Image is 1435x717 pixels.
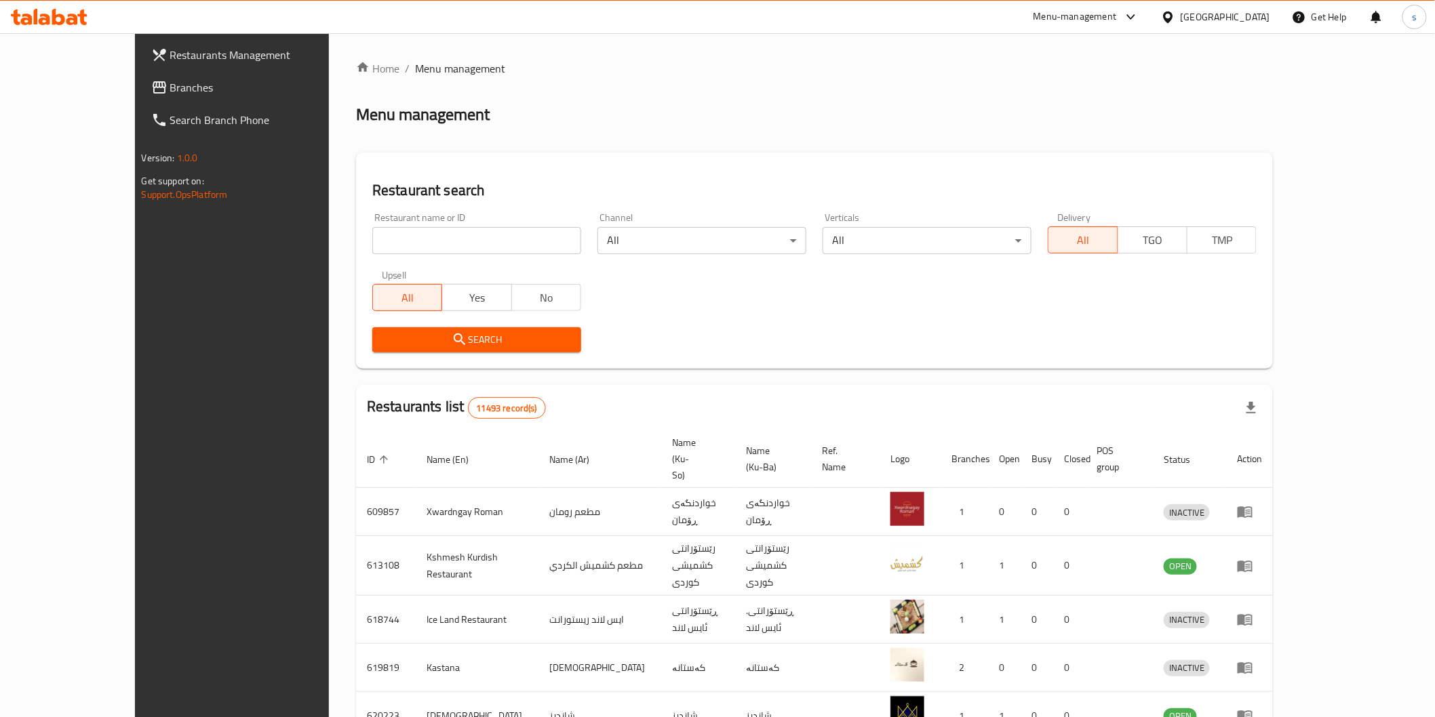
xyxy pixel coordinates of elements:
[735,488,811,536] td: خواردنگەی ڕۆمان
[469,402,545,415] span: 11493 record(s)
[405,60,410,77] li: /
[1226,430,1273,488] th: Action
[170,112,363,128] span: Search Branch Phone
[1057,213,1091,222] label: Delivery
[468,397,546,419] div: Total records count
[941,536,988,596] td: 1
[177,149,198,167] span: 1.0.0
[1193,230,1251,250] span: TMP
[367,396,546,419] h2: Restaurants list
[1164,660,1210,676] span: INACTIVE
[661,644,735,692] td: کەستانە
[140,71,374,104] a: Branches
[1021,536,1053,596] td: 0
[1124,230,1182,250] span: TGO
[383,331,570,348] span: Search
[356,596,416,644] td: 618744
[1021,596,1053,644] td: 0
[378,288,437,308] span: All
[822,443,863,475] span: Ref. Name
[427,451,486,468] span: Name (En)
[1164,612,1210,628] div: INACTIVE
[549,451,607,468] span: Name (Ar)
[416,536,538,596] td: Kshmesh Kurdish Restaurant
[356,488,416,536] td: 609857
[1053,596,1086,644] td: 0
[372,327,581,352] button: Search
[372,284,442,311] button: All
[1164,558,1197,574] span: OPEN
[1181,9,1270,24] div: [GEOGRAPHIC_DATA]
[661,596,735,644] td: ڕێستۆرانتی ئایس لاند
[1237,611,1262,628] div: Menu
[538,644,661,692] td: [DEMOGRAPHIC_DATA]
[1164,505,1210,520] span: INACTIVE
[735,644,811,692] td: کەستانە
[735,596,811,644] td: .ڕێستۆرانتی ئایس لاند
[170,47,363,63] span: Restaurants Management
[988,644,1021,692] td: 0
[1237,659,1262,676] div: Menu
[1054,230,1112,250] span: All
[382,270,407,280] label: Upsell
[1034,9,1117,25] div: Menu-management
[356,536,416,596] td: 613108
[1053,536,1086,596] td: 0
[1053,644,1086,692] td: 0
[941,596,988,644] td: 1
[538,596,661,644] td: ايس لاند ريستورانت
[597,227,806,254] div: All
[416,644,538,692] td: Kastana
[356,104,490,125] h2: Menu management
[941,644,988,692] td: 2
[538,488,661,536] td: مطعم رومان
[890,600,924,634] img: Ice Land Restaurant
[517,288,576,308] span: No
[661,536,735,596] td: رێستۆرانتی کشمیشى كوردى
[415,60,505,77] span: Menu management
[416,596,538,644] td: Ice Land Restaurant
[988,430,1021,488] th: Open
[170,79,363,96] span: Branches
[1164,660,1210,676] div: INACTIVE
[1048,226,1118,253] button: All
[880,430,941,488] th: Logo
[142,172,204,190] span: Get support on:
[448,288,506,308] span: Yes
[1021,430,1053,488] th: Busy
[1164,612,1210,628] span: INACTIVE
[988,488,1021,536] td: 0
[1053,488,1086,536] td: 0
[672,434,719,483] span: Name (Ku-So)
[890,546,924,580] img: Kshmesh Kurdish Restaurant
[941,430,988,488] th: Branches
[735,536,811,596] td: رێستۆرانتی کشمیشى كوردى
[1097,443,1137,475] span: POS group
[823,227,1031,254] div: All
[142,149,175,167] span: Version:
[988,596,1021,644] td: 1
[142,186,228,203] a: Support.OpsPlatform
[1237,504,1262,520] div: Menu
[941,488,988,536] td: 1
[140,39,374,71] a: Restaurants Management
[1164,451,1208,468] span: Status
[1235,392,1267,424] div: Export file
[746,443,795,475] span: Name (Ku-Ba)
[1021,644,1053,692] td: 0
[372,180,1257,201] h2: Restaurant search
[367,451,393,468] span: ID
[988,536,1021,596] td: 1
[1053,430,1086,488] th: Closed
[890,648,924,682] img: Kastana
[1164,558,1197,575] div: OPEN
[511,284,581,311] button: No
[1187,226,1257,253] button: TMP
[140,104,374,136] a: Search Branch Phone
[1118,226,1187,253] button: TGO
[1237,558,1262,574] div: Menu
[356,60,1273,77] nav: breadcrumb
[1412,9,1417,24] span: s
[372,227,581,254] input: Search for restaurant name or ID..
[356,60,399,77] a: Home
